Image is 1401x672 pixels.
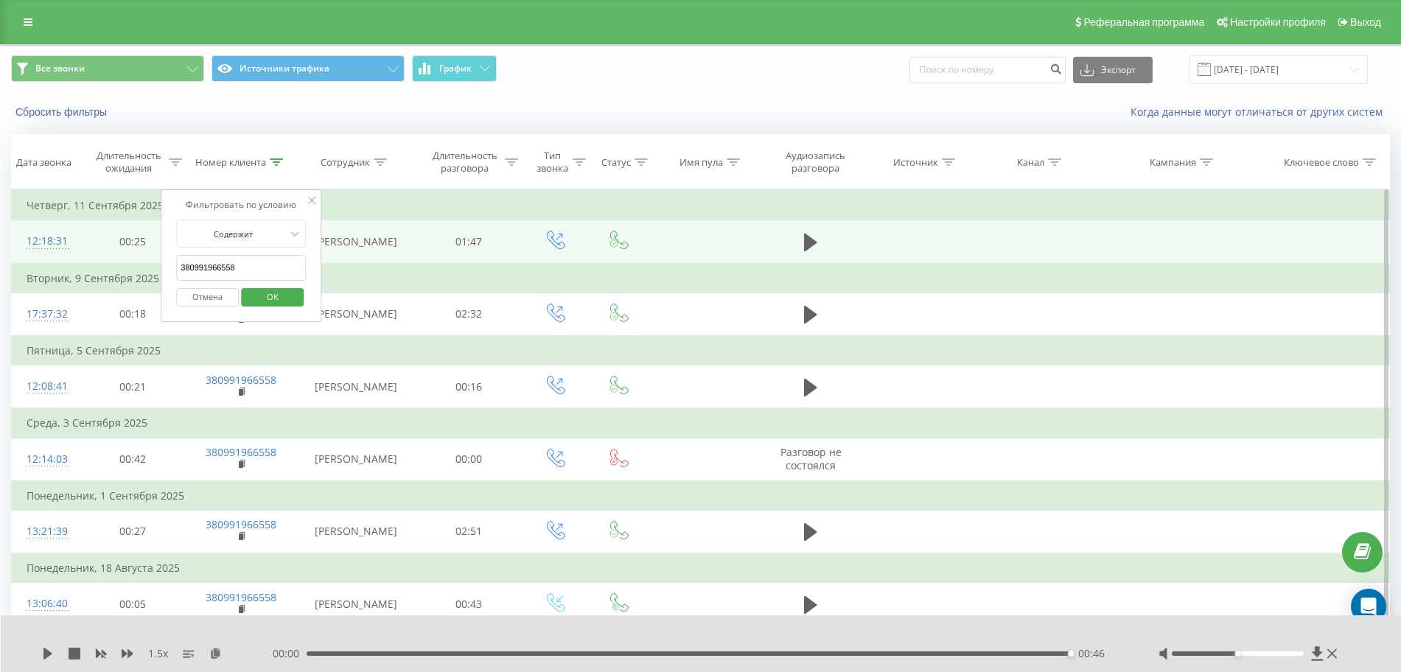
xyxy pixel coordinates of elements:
[80,438,186,481] td: 00:42
[206,373,276,387] a: 380991966558
[80,220,186,264] td: 00:25
[296,510,416,553] td: [PERSON_NAME]
[416,510,522,553] td: 02:51
[416,583,522,626] td: 00:43
[27,589,65,618] div: 13:06:40
[12,191,1390,220] td: Четверг, 11 Сентября 2025
[80,293,186,336] td: 00:18
[12,408,1390,438] td: Среда, 3 Сентября 2025
[206,517,276,531] a: 380991966558
[1350,16,1381,28] span: Выход
[601,156,631,169] div: Статус
[296,220,416,264] td: [PERSON_NAME]
[1068,651,1074,657] div: Accessibility label
[296,365,416,409] td: [PERSON_NAME]
[679,156,723,169] div: Имя пула
[1073,57,1153,83] button: Экспорт
[252,285,293,308] span: OK
[27,445,65,474] div: 12:14:03
[27,227,65,256] div: 12:18:31
[1351,589,1386,624] div: Open Intercom Messenger
[535,150,569,175] div: Тип звонка
[27,517,65,546] div: 13:21:39
[1284,156,1359,169] div: Ключевое слово
[80,583,186,626] td: 00:05
[273,646,307,661] span: 00:00
[176,288,239,307] button: Отмена
[773,150,859,175] div: Аудиозапись разговора
[80,365,186,409] td: 00:21
[27,300,65,329] div: 17:37:32
[176,255,306,281] input: Введите значение
[416,220,522,264] td: 01:47
[296,438,416,481] td: [PERSON_NAME]
[206,590,276,604] a: 380991966558
[195,156,266,169] div: Номер клиента
[412,55,497,82] button: График
[80,510,186,553] td: 00:27
[321,156,370,169] div: Сотрудник
[1083,16,1204,28] span: Реферальная программа
[12,264,1390,293] td: Вторник, 9 Сентября 2025
[1131,105,1390,119] a: Когда данные могут отличаться от других систем
[148,646,168,661] span: 1.5 x
[12,553,1390,583] td: Понедельник, 18 Августа 2025
[176,197,306,212] div: Фильтровать по условию
[11,105,114,119] button: Сбросить фильтры
[27,372,65,401] div: 12:08:41
[296,583,416,626] td: [PERSON_NAME]
[296,293,416,336] td: [PERSON_NAME]
[429,150,501,175] div: Длительность разговора
[909,57,1066,83] input: Поиск по номеру
[241,288,304,307] button: OK
[12,481,1390,511] td: Понедельник, 1 Сентября 2025
[780,445,842,472] span: Разговор не состоялся
[1017,156,1044,169] div: Канал
[35,63,85,74] span: Все звонки
[11,55,204,82] button: Все звонки
[893,156,938,169] div: Источник
[212,55,405,82] button: Источники трафика
[1078,646,1105,661] span: 00:46
[1235,651,1241,657] div: Accessibility label
[1150,156,1196,169] div: Кампания
[439,63,472,74] span: График
[93,150,165,175] div: Длительность ожидания
[416,438,522,481] td: 00:00
[416,293,522,336] td: 02:32
[16,156,71,169] div: Дата звонка
[416,365,522,409] td: 00:16
[206,445,276,459] a: 380991966558
[1230,16,1326,28] span: Настройки профиля
[12,336,1390,365] td: Пятница, 5 Сентября 2025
